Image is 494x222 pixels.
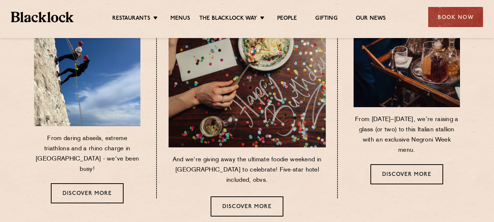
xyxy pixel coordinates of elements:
[169,155,326,185] p: And we're giving away the ultimate foodie weekend in [GEOGRAPHIC_DATA] to celebrate! Five-star ho...
[211,196,283,217] a: Discover more
[112,15,150,23] a: Restaurants
[428,7,483,27] div: Book Now
[354,12,460,107] img: Jun24-BLSummer-03730-Blank-labels--e1758200145668.jpg
[169,12,326,147] img: BIRTHDAY-CHEESECAKE-Apr25-Blacklock-6834-scaled.jpg
[34,133,140,174] p: From daring abseils, extreme triathlons and a rhino charge in [GEOGRAPHIC_DATA] - we've been busy!
[11,12,73,22] img: BL_Textured_Logo-footer-cropped.svg
[51,183,124,203] a: Discover more
[315,15,337,23] a: Gifting
[354,114,460,155] p: From [DATE]–[DATE], we’re raising a glass (or two) to this Italian stallion with an exclusive Neg...
[170,15,190,23] a: Menus
[356,15,386,23] a: Our News
[199,15,257,23] a: The Blacklock Way
[277,15,297,23] a: People
[34,31,140,126] img: KoWl4P10ADDlSAyYs0GLmJ1O0fTzgqz3vghPAash.jpg
[370,164,443,184] a: Discover more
